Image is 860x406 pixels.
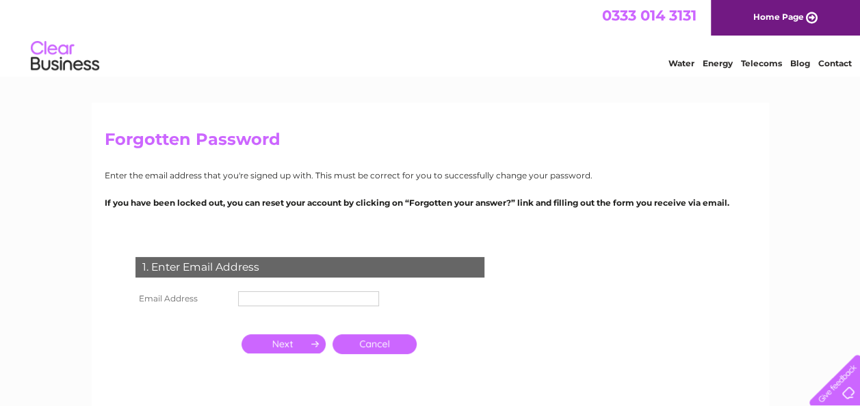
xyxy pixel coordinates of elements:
[790,58,810,68] a: Blog
[818,58,852,68] a: Contact
[333,334,417,354] a: Cancel
[741,58,782,68] a: Telecoms
[703,58,733,68] a: Energy
[132,288,235,310] th: Email Address
[107,8,754,66] div: Clear Business is a trading name of Verastar Limited (registered in [GEOGRAPHIC_DATA] No. 3667643...
[668,58,694,68] a: Water
[105,169,756,182] p: Enter the email address that you're signed up with. This must be correct for you to successfully ...
[602,7,696,24] a: 0333 014 3131
[105,130,756,156] h2: Forgotten Password
[30,36,100,77] img: logo.png
[105,196,756,209] p: If you have been locked out, you can reset your account by clicking on “Forgotten your answer?” l...
[135,257,484,278] div: 1. Enter Email Address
